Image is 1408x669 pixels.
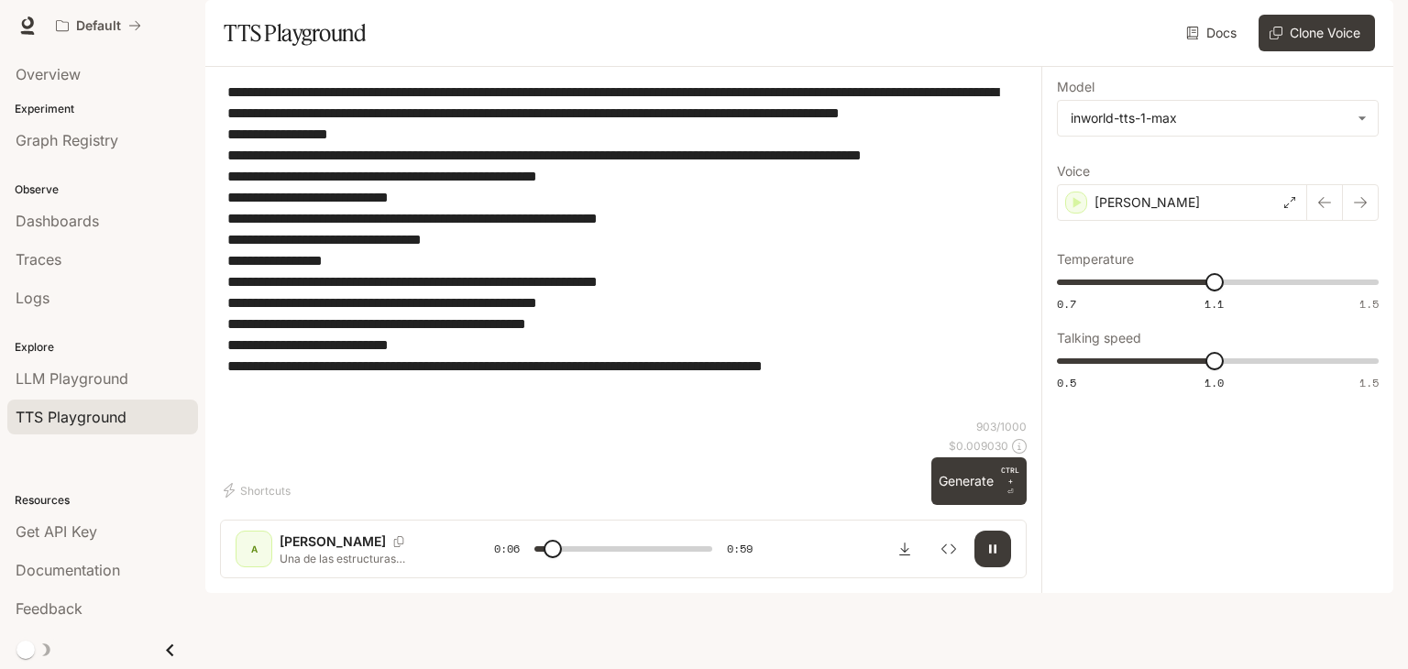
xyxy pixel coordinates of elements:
[727,540,753,558] span: 0:59
[931,457,1027,505] button: GenerateCTRL +⏎
[1057,81,1094,93] p: Model
[1057,165,1090,178] p: Voice
[886,531,923,567] button: Download audio
[1359,296,1379,312] span: 1.5
[224,15,366,51] h1: TTS Playground
[239,534,269,564] div: A
[1204,296,1224,312] span: 1.1
[494,540,520,558] span: 0:06
[48,7,149,44] button: All workspaces
[1057,253,1134,266] p: Temperature
[220,476,298,505] button: Shortcuts
[1057,296,1076,312] span: 0.7
[1204,375,1224,390] span: 1.0
[1359,375,1379,390] span: 1.5
[1057,375,1076,390] span: 0.5
[76,18,121,34] p: Default
[1001,465,1019,498] p: ⏎
[1057,332,1141,345] p: Talking speed
[949,438,1008,454] p: $ 0.009030
[386,536,412,547] button: Copy Voice ID
[1259,15,1375,51] button: Clone Voice
[1058,101,1378,136] div: inworld-tts-1-max
[280,532,386,551] p: [PERSON_NAME]
[280,551,450,566] p: Una de las estructuras fundamentales en la creación de algoritmos son las estructuras condicional...
[1071,109,1348,127] div: inworld-tts-1-max
[930,531,967,567] button: Inspect
[1094,193,1200,212] p: [PERSON_NAME]
[1182,15,1244,51] a: Docs
[1001,465,1019,487] p: CTRL +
